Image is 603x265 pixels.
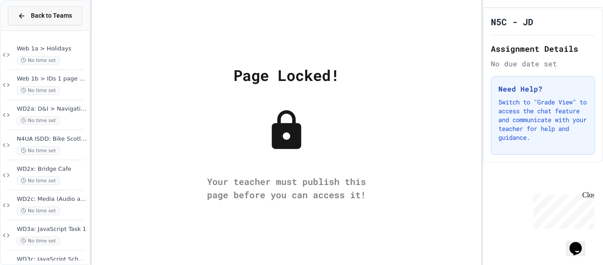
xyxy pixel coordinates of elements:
[234,64,339,86] div: Page Locked!
[491,15,533,28] h1: N5C - JD
[530,191,594,229] iframe: chat widget
[17,45,87,53] span: Web 1a > Holidays
[17,226,87,233] span: WD3a: JavaScript Task 1
[17,116,60,125] span: No time set
[17,105,87,113] span: WD2a: D&I > Navigational Structure & Wireframes
[566,230,594,256] iframe: chat widget
[17,56,60,65] span: No time set
[17,207,60,215] span: No time set
[17,75,87,83] span: Web 1b > IDs 1 page (Subjects)
[17,165,87,173] span: WD2x: Bridge Cafe
[491,58,595,69] div: No due date set
[17,237,60,245] span: No time set
[198,175,375,201] div: Your teacher must publish this page before you can access it!
[17,86,60,95] span: No time set
[17,256,87,263] span: WD3c: JavaScript Scholar Example
[17,135,87,143] span: N4UA ISDD: Bike Scotland
[498,98,588,142] p: Switch to "Grade View" to access the chat feature and communicate with your teacher for help and ...
[8,6,82,25] button: Back to Teams
[4,4,61,56] div: Chat with us now!Close
[17,177,60,185] span: No time set
[31,11,72,20] span: Back to Teams
[498,84,588,94] h3: Need Help?
[17,146,60,155] span: No time set
[17,196,87,203] span: WD2c: Media (Audio and Video)
[491,42,595,55] h2: Assignment Details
